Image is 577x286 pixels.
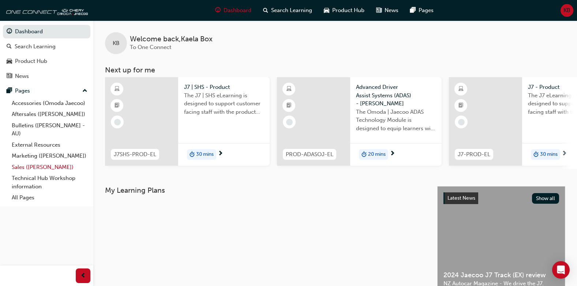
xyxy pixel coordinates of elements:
a: Dashboard [3,25,90,38]
div: Pages [15,87,30,95]
span: learningRecordVerb_NONE-icon [458,119,465,125]
a: Accessories (Omoda Jaecoo) [9,98,90,109]
span: Search Learning [271,6,312,15]
span: learningRecordVerb_NONE-icon [286,119,293,125]
span: news-icon [7,73,12,80]
a: Search Learning [3,40,90,53]
span: KB [113,39,120,48]
span: guage-icon [215,6,221,15]
span: Advanced Driver Assist Systems (ADAS) - [PERSON_NAME] [356,83,436,108]
span: booktick-icon [458,101,464,110]
button: DashboardSearch LearningProduct HubNews [3,23,90,84]
span: PROD-ADASOJ-EL [286,150,333,159]
span: learningResourceType_ELEARNING-icon [458,84,464,94]
button: Pages [3,84,90,98]
a: Product Hub [3,54,90,68]
span: guage-icon [7,29,12,35]
span: learningResourceType_ELEARNING-icon [286,84,292,94]
a: pages-iconPages [404,3,439,18]
span: The J7 | SHS eLearning is designed to support customer facing staff with the product and sales in... [184,91,264,116]
img: oneconnect [4,3,88,18]
a: Bulletins ([PERSON_NAME] - AU) [9,120,90,139]
span: prev-icon [80,271,86,281]
h3: My Learning Plans [105,186,426,195]
span: The Omoda | Jaecoo ADAS Technology Module is designed to equip learners with essential knowledge ... [356,108,436,133]
span: Pages [419,6,434,15]
span: To One Connect [130,44,171,50]
span: pages-icon [7,88,12,94]
a: Marketing ([PERSON_NAME]) [9,150,90,162]
a: External Resources [9,139,90,151]
span: News [385,6,398,15]
a: All Pages [9,192,90,203]
h3: Next up for me [93,66,577,74]
div: Product Hub [15,57,47,65]
a: News [3,69,90,83]
a: guage-iconDashboard [209,3,257,18]
a: news-iconNews [370,3,404,18]
span: KB [563,6,570,15]
a: Latest NewsShow all [443,192,559,204]
span: news-icon [376,6,382,15]
a: Technical Hub Workshop information [9,173,90,192]
a: Sales ([PERSON_NAME]) [9,162,90,173]
div: Search Learning [15,42,56,51]
div: News [15,72,29,80]
span: duration-icon [533,150,539,159]
span: Product Hub [332,6,364,15]
a: PROD-ADASOJ-ELAdvanced Driver Assist Systems (ADAS) - [PERSON_NAME]The Omoda | Jaecoo ADAS Techno... [277,77,442,166]
span: learningRecordVerb_NONE-icon [114,119,121,125]
span: 30 mins [540,150,558,159]
span: duration-icon [361,150,367,159]
span: Welcome back , Kaela Box [130,35,213,44]
span: 2024 Jaecoo J7 Track (EX) review [443,271,559,279]
span: booktick-icon [286,101,292,110]
a: car-iconProduct Hub [318,3,370,18]
span: J7-PROD-EL [458,150,490,159]
span: next-icon [218,151,223,157]
span: search-icon [7,44,12,50]
span: car-icon [7,58,12,65]
span: next-icon [390,151,395,157]
span: duration-icon [190,150,195,159]
div: Open Intercom Messenger [552,261,570,279]
span: car-icon [324,6,329,15]
span: J7 | SHS - Product [184,83,264,91]
span: 20 mins [368,150,386,159]
a: search-iconSearch Learning [257,3,318,18]
span: 30 mins [196,150,214,159]
button: Show all [532,193,559,204]
span: Latest News [447,195,475,201]
span: booktick-icon [115,101,120,110]
span: up-icon [82,86,87,96]
span: pages-icon [410,6,416,15]
span: J7SHS-PROD-EL [114,150,156,159]
span: search-icon [263,6,268,15]
a: Aftersales ([PERSON_NAME]) [9,109,90,120]
button: KB [561,4,573,17]
span: learningResourceType_ELEARNING-icon [115,84,120,94]
a: J7SHS-PROD-ELJ7 | SHS - ProductThe J7 | SHS eLearning is designed to support customer facing staf... [105,77,270,166]
span: Dashboard [224,6,251,15]
span: next-icon [562,151,567,157]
